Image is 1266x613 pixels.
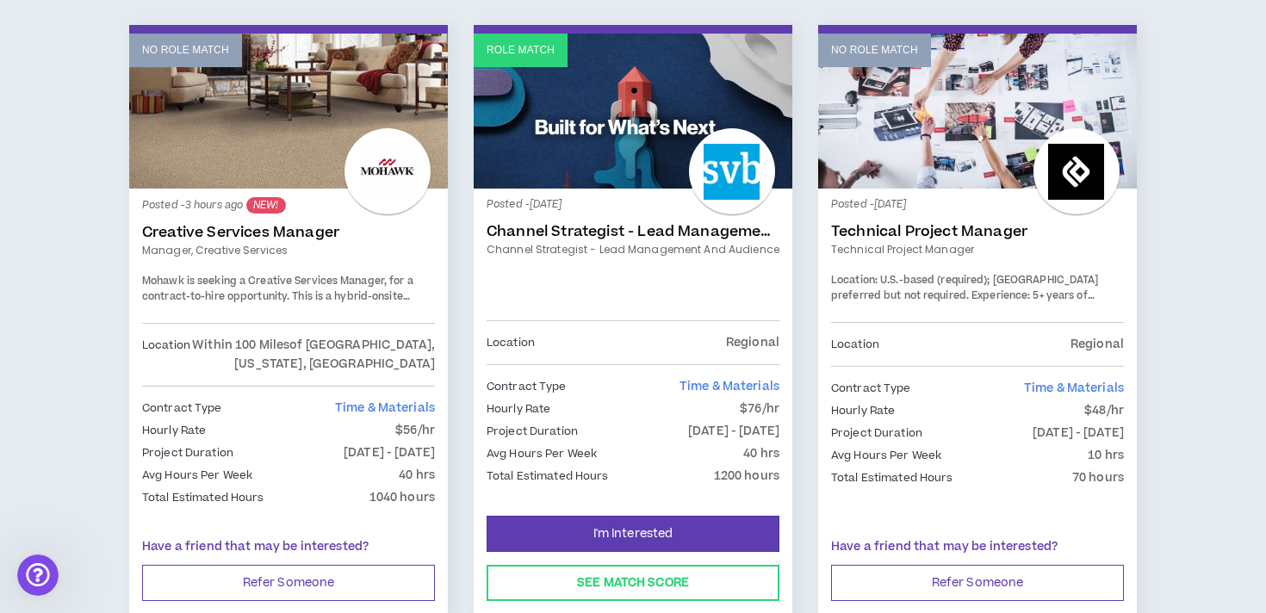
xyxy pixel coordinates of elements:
[831,242,1124,257] a: Technical Project Manager
[487,399,550,418] p: Hourly Rate
[831,42,918,59] p: No Role Match
[831,538,1124,556] p: Have a friend that may be interested?
[1033,424,1124,443] p: [DATE] - [DATE]
[1071,335,1124,354] p: Regional
[831,223,1124,240] a: Technical Project Manager
[246,197,285,214] sup: NEW!
[399,466,435,485] p: 40 hrs
[142,399,222,418] p: Contract Type
[831,273,878,288] span: Location:
[726,333,779,352] p: Regional
[831,424,922,443] p: Project Duration
[49,9,77,37] img: Profile image for Morgan
[142,197,435,214] p: Posted - 3 hours ago
[487,467,609,486] p: Total Estimated Hours
[831,197,1124,213] p: Posted - [DATE]
[831,468,953,487] p: Total Estimated Hours
[474,34,792,189] a: Role Match
[831,565,1124,601] button: Refer Someone
[28,135,269,152] div: Welcome to Wripple 🙌
[335,399,435,417] span: Time & Materials
[28,202,269,220] div: [PERSON_NAME]
[142,565,435,601] button: Refer Someone
[11,7,44,40] button: go back
[28,109,269,127] div: Hey there 👋
[487,242,779,257] a: Channel Strategist - Lead Management and Audience
[831,335,879,354] p: Location
[54,481,68,495] button: Gif picker
[831,273,1099,303] span: U.S.-based (required); [GEOGRAPHIC_DATA] preferred but not required.
[487,516,779,552] button: I'm Interested
[1088,446,1124,465] p: 10 hrs
[142,421,206,440] p: Hourly Rate
[142,274,417,334] span: Mohawk is seeking a Creative Services Manager, for a contract-to-hire opportunity. This is a hybr...
[831,379,911,398] p: Contract Type
[1084,401,1124,420] p: $48/hr
[487,223,779,240] a: Channel Strategist - Lead Management and Audience
[84,22,160,39] p: Active 3h ago
[369,488,435,507] p: 1040 hours
[270,7,302,40] button: Home
[688,422,779,441] p: [DATE] - [DATE]
[17,554,59,596] iframe: Intercom live chat
[740,399,779,418] p: $76/hr
[743,444,779,463] p: 40 hrs
[680,378,779,395] span: Time & Materials
[487,42,555,59] p: Role Match
[714,467,779,486] p: 1200 hours
[15,445,330,474] textarea: Message…
[142,466,252,485] p: Avg Hours Per Week
[142,538,435,556] p: Have a friend that may be interested?
[142,336,190,374] p: Location
[818,34,1137,189] a: No Role Match
[14,99,282,230] div: Hey there 👋Welcome to Wripple 🙌Take a look around! If you have any questions, just reply to this ...
[84,9,195,22] h1: [PERSON_NAME]
[487,377,567,396] p: Contract Type
[142,443,233,462] p: Project Duration
[302,7,333,38] div: Close
[831,446,941,465] p: Avg Hours Per Week
[487,422,578,441] p: Project Duration
[344,443,435,462] p: [DATE] - [DATE]
[487,197,779,213] p: Posted - [DATE]
[971,288,1030,303] span: Experience:
[27,481,40,495] button: Emoji picker
[28,160,269,194] div: Take a look around! If you have any questions, just reply to this message.
[190,336,435,374] p: Within 100 Miles of [GEOGRAPHIC_DATA], [US_STATE], [GEOGRAPHIC_DATA]
[129,34,448,189] a: No Role Match
[1072,468,1124,487] p: 70 hours
[295,474,323,502] button: Send a message…
[142,224,435,241] a: Creative Services Manager
[593,526,673,542] span: I'm Interested
[142,42,229,59] p: No Role Match
[82,481,96,495] button: Upload attachment
[831,401,895,420] p: Hourly Rate
[28,233,163,244] div: [PERSON_NAME] • [DATE]
[142,488,264,507] p: Total Estimated Hours
[487,444,597,463] p: Avg Hours Per Week
[14,99,331,268] div: Morgan says…
[1024,380,1124,397] span: Time & Materials
[142,243,435,258] a: Manager, Creative Services
[395,421,435,440] p: $56/hr
[487,333,535,352] p: Location
[487,565,779,601] button: See Match Score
